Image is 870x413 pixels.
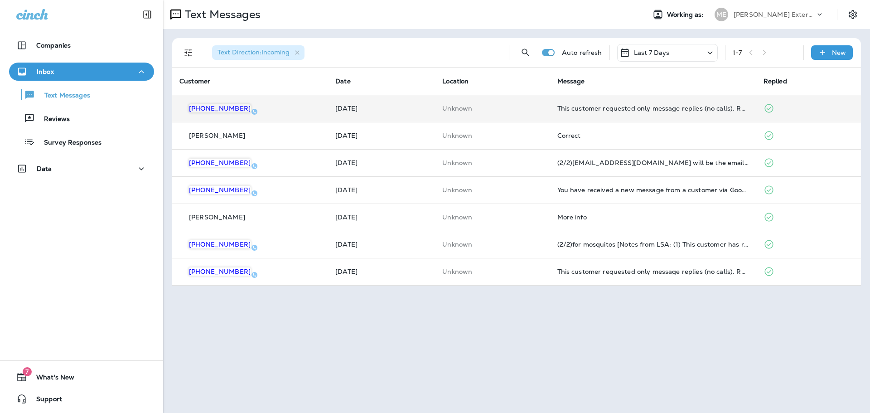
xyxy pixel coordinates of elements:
[189,159,251,167] span: [PHONE_NUMBER]
[212,45,304,60] div: Text Direction:Incoming
[557,214,749,221] div: More info
[667,11,706,19] span: Working as:
[442,186,542,194] p: This customer does not have a last location and the phone number they messaged is not assigned to...
[734,11,815,18] p: [PERSON_NAME] Exterminating
[557,268,749,275] div: This customer requested only message replies (no calls). Reply here or respond via your LSA dashb...
[557,77,585,85] span: Message
[335,268,428,275] p: Sep 8, 2025 03:29 PM
[9,63,154,81] button: Inbox
[832,49,846,56] p: New
[135,5,160,24] button: Collapse Sidebar
[335,77,351,85] span: Date
[715,8,728,21] div: ME
[35,139,101,147] p: Survey Responses
[9,368,154,386] button: 7What's New
[9,160,154,178] button: Data
[181,8,261,21] p: Text Messages
[189,240,251,248] span: [PHONE_NUMBER]
[557,159,749,166] div: (2/2)Coffey716@msn.com will be the email used to send report. R/ Mike Coffey.
[335,132,428,139] p: Sep 10, 2025 09:22 AM
[9,132,154,151] button: Survey Responses
[335,186,428,194] p: Sep 9, 2025 12:51 PM
[9,85,154,104] button: Text Messages
[845,6,861,23] button: Settings
[9,109,154,128] button: Reviews
[189,186,251,194] span: [PHONE_NUMBER]
[442,214,542,221] p: This customer does not have a last location and the phone number they messaged is not assigned to...
[37,68,54,75] p: Inbox
[442,159,542,166] p: This customer does not have a last location and the phone number they messaged is not assigned to...
[634,49,670,56] p: Last 7 Days
[442,268,542,275] p: This customer does not have a last location and the phone number they messaged is not assigned to...
[764,77,787,85] span: Replied
[335,214,428,221] p: Sep 9, 2025 12:11 PM
[557,186,749,194] div: You have received a new message from a customer via Google Local Services Ads. Customer Name: , S...
[189,104,251,112] span: [PHONE_NUMBER]
[557,105,749,112] div: This customer requested only message replies (no calls). Reply here or respond via your LSA dashb...
[189,214,245,221] p: [PERSON_NAME]
[37,165,52,172] p: Data
[557,241,749,248] div: (2/2)for mosquitos [Notes from LSA: (1) This customer has requested a quote (2) This customer has...
[442,241,542,248] p: This customer does not have a last location and the phone number they messaged is not assigned to...
[27,395,62,406] span: Support
[189,132,245,139] p: [PERSON_NAME]
[35,92,90,100] p: Text Messages
[442,105,542,112] p: This customer does not have a last location and the phone number they messaged is not assigned to...
[27,374,74,384] span: What's New
[562,49,602,56] p: Auto refresh
[179,44,198,62] button: Filters
[335,105,428,112] p: Sep 12, 2025 02:44 PM
[335,241,428,248] p: Sep 8, 2025 04:06 PM
[9,36,154,54] button: Companies
[189,267,251,276] span: [PHONE_NUMBER]
[442,77,469,85] span: Location
[35,115,70,124] p: Reviews
[733,49,742,56] div: 1 - 7
[23,367,32,376] span: 7
[217,48,290,56] span: Text Direction : Incoming
[517,44,535,62] button: Search Messages
[557,132,749,139] div: Correct
[442,132,542,139] p: This customer does not have a last location and the phone number they messaged is not assigned to...
[179,77,210,85] span: Customer
[9,390,154,408] button: Support
[36,42,71,49] p: Companies
[335,159,428,166] p: Sep 9, 2025 02:17 PM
